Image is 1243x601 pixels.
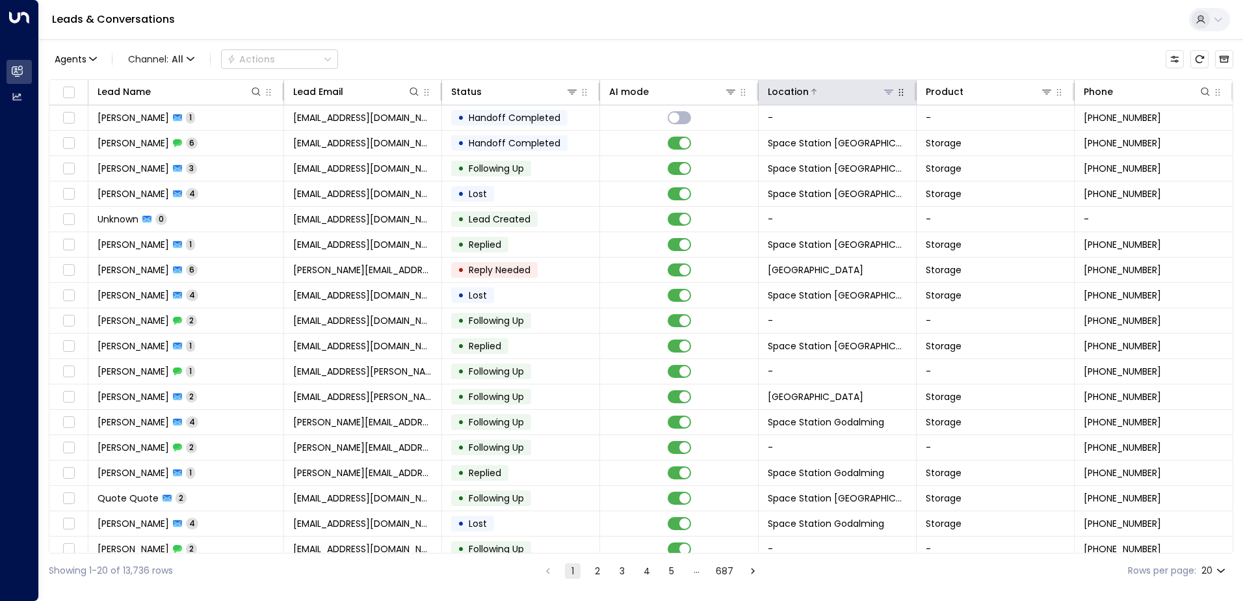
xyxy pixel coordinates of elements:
[768,340,907,353] span: Space Station Brentford
[98,137,169,150] span: Ben Tyrrell
[917,359,1075,384] td: -
[60,287,77,304] span: Toggle select row
[458,386,464,408] div: •
[98,263,169,276] span: Michelle Davies
[293,84,343,100] div: Lead Email
[1084,84,1113,100] div: Phone
[60,161,77,177] span: Toggle select row
[1084,492,1161,505] span: +447643124587
[926,162,962,175] span: Storage
[664,563,679,579] button: Go to page 5
[1084,542,1161,555] span: +447494619136
[98,111,169,124] span: Ben Tyrrell
[293,340,432,353] span: l.higgins6863@yahoo.co.uk
[221,49,338,69] div: Button group with a nested menu
[60,414,77,431] span: Toggle select row
[293,187,432,200] span: bentyrrell12@yahoo.co.uk
[469,162,524,175] span: Following Up
[458,284,464,306] div: •
[293,416,432,429] span: david.collins05@gmail.com
[186,163,197,174] span: 3
[469,314,524,327] span: Following Up
[293,390,432,403] span: vic.wallace@gmail.com
[926,289,962,302] span: Storage
[227,53,275,65] div: Actions
[293,365,432,378] span: vic.wallace@gmail.com
[1215,50,1233,68] button: Archived Leads
[186,315,197,326] span: 2
[458,107,464,129] div: •
[458,310,464,332] div: •
[926,263,962,276] span: Storage
[768,187,907,200] span: Space Station Wakefield
[926,390,962,403] span: Storage
[176,492,187,503] span: 2
[60,364,77,380] span: Toggle select row
[458,259,464,281] div: •
[768,84,809,100] div: Location
[458,132,464,154] div: •
[759,105,917,130] td: -
[98,84,151,100] div: Lead Name
[1190,50,1209,68] span: Refresh
[186,340,195,351] span: 1
[186,518,198,529] span: 4
[768,466,884,479] span: Space Station Godalming
[60,389,77,405] span: Toggle select row
[98,542,169,555] span: Paul Winder
[49,564,173,578] div: Showing 1-20 of 13,736 rows
[1128,564,1196,578] label: Rows per page:
[469,466,501,479] span: Replied
[926,416,962,429] span: Storage
[458,234,464,256] div: •
[451,84,579,100] div: Status
[469,238,501,251] span: Replied
[565,563,581,579] button: page 1
[469,390,524,403] span: Following Up
[293,492,432,505] span: quote@quote.com
[917,308,1075,333] td: -
[1084,390,1161,403] span: +447772020202
[98,441,169,454] span: David Collins
[926,517,962,530] span: Storage
[609,84,737,100] div: AI mode
[917,537,1075,561] td: -
[123,50,200,68] button: Channel:All
[98,84,263,100] div: Lead Name
[98,492,159,505] span: Quote Quote
[98,187,169,200] span: Ben Tyrrell
[609,84,649,100] div: AI mode
[768,416,884,429] span: Space Station Godalming
[60,516,77,532] span: Toggle select row
[1084,111,1161,124] span: +447411616713
[926,137,962,150] span: Storage
[186,289,198,300] span: 4
[155,213,167,224] span: 0
[590,563,605,579] button: Go to page 2
[469,441,524,454] span: Following Up
[926,187,962,200] span: Storage
[49,50,101,68] button: Agents
[458,335,464,357] div: •
[293,466,432,479] span: david.collins05@gmail.com
[469,340,501,353] span: Replied
[614,563,630,579] button: Go to page 3
[186,442,197,453] span: 2
[1084,162,1161,175] span: +447411616713
[469,263,530,276] span: Reply Needed
[1084,365,1161,378] span: +447772020202
[293,213,432,226] span: phil@bushellinvestmentgroup.com
[60,186,77,202] span: Toggle select row
[469,416,524,429] span: Following Up
[186,416,198,427] span: 4
[1084,187,1161,200] span: +447411616713
[60,237,77,253] span: Toggle select row
[458,436,464,459] div: •
[458,360,464,382] div: •
[1075,207,1233,232] td: -
[186,391,197,402] span: 2
[768,137,907,150] span: Space Station Wakefield
[1084,441,1161,454] span: +447943259740
[768,492,907,505] span: Space Station Swiss Cottage
[926,84,1053,100] div: Product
